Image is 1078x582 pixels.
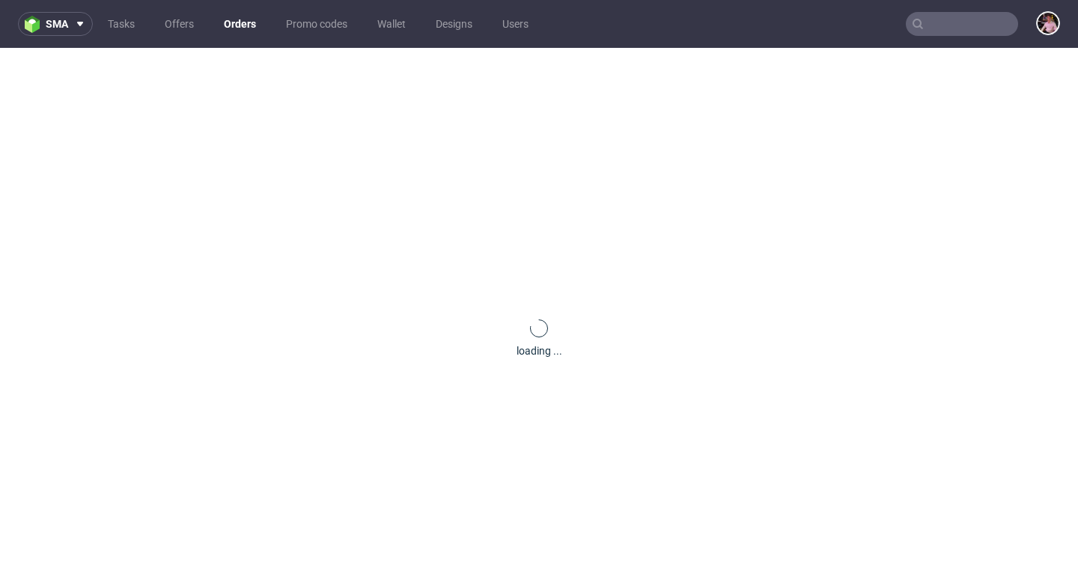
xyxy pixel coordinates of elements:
button: sma [18,12,93,36]
img: Aleks Ziemkowski [1038,13,1059,34]
a: Tasks [99,12,144,36]
img: logo [25,16,46,33]
a: Wallet [368,12,415,36]
a: Offers [156,12,203,36]
a: Orders [215,12,265,36]
div: loading ... [517,343,562,358]
a: Users [493,12,538,36]
a: Promo codes [277,12,356,36]
span: sma [46,19,68,29]
a: Designs [427,12,481,36]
